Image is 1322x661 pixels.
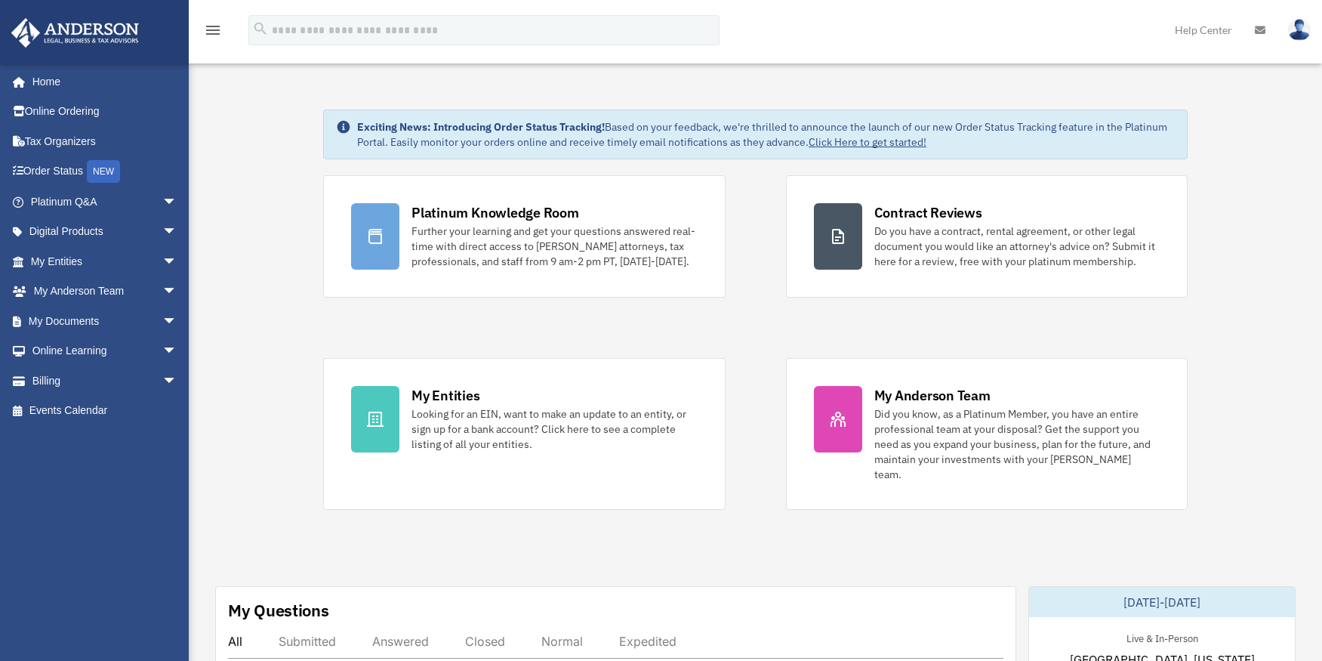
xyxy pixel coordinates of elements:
[162,217,193,248] span: arrow_drop_down
[874,203,982,222] div: Contract Reviews
[11,246,200,276] a: My Entitiesarrow_drop_down
[874,406,1160,482] div: Did you know, as a Platinum Member, you have an entire professional team at your disposal? Get th...
[7,18,143,48] img: Anderson Advisors Platinum Portal
[11,336,200,366] a: Online Learningarrow_drop_down
[11,187,200,217] a: Platinum Q&Aarrow_drop_down
[874,224,1160,269] div: Do you have a contract, rental agreement, or other legal document you would like an attorney's ad...
[411,224,697,269] div: Further your learning and get your questions answered real-time with direct access to [PERSON_NAM...
[1029,587,1295,617] div: [DATE]-[DATE]
[162,366,193,397] span: arrow_drop_down
[162,187,193,218] span: arrow_drop_down
[11,276,200,307] a: My Anderson Teamarrow_drop_down
[162,246,193,277] span: arrow_drop_down
[228,634,242,649] div: All
[228,599,329,622] div: My Questions
[619,634,676,649] div: Expedited
[465,634,505,649] div: Closed
[411,406,697,452] div: Looking for an EIN, want to make an update to an entity, or sign up for a bank account? Click her...
[11,396,200,426] a: Events Calendar
[323,175,725,298] a: Platinum Knowledge Room Further your learning and get your questions answered real-time with dire...
[11,66,193,97] a: Home
[162,336,193,367] span: arrow_drop_down
[87,160,120,183] div: NEW
[11,366,200,396] a: Billingarrow_drop_down
[11,217,200,247] a: Digital Productsarrow_drop_down
[279,634,336,649] div: Submitted
[162,306,193,337] span: arrow_drop_down
[541,634,583,649] div: Normal
[11,126,200,156] a: Tax Organizers
[252,20,269,37] i: search
[357,120,605,134] strong: Exciting News: Introducing Order Status Tracking!
[162,276,193,307] span: arrow_drop_down
[411,386,479,405] div: My Entities
[204,26,222,39] a: menu
[1114,629,1210,645] div: Live & In-Person
[11,156,200,187] a: Order StatusNEW
[357,119,1175,150] div: Based on your feedback, we're thrilled to announce the launch of our new Order Status Tracking fe...
[11,306,200,336] a: My Documentsarrow_drop_down
[323,358,725,510] a: My Entities Looking for an EIN, want to make an update to an entity, or sign up for a bank accoun...
[1288,19,1311,41] img: User Pic
[411,203,579,222] div: Platinum Knowledge Room
[372,634,429,649] div: Answered
[786,175,1188,298] a: Contract Reviews Do you have a contract, rental agreement, or other legal document you would like...
[874,386,991,405] div: My Anderson Team
[204,21,222,39] i: menu
[11,97,200,127] a: Online Ordering
[786,358,1188,510] a: My Anderson Team Did you know, as a Platinum Member, you have an entire professional team at your...
[809,135,926,149] a: Click Here to get started!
